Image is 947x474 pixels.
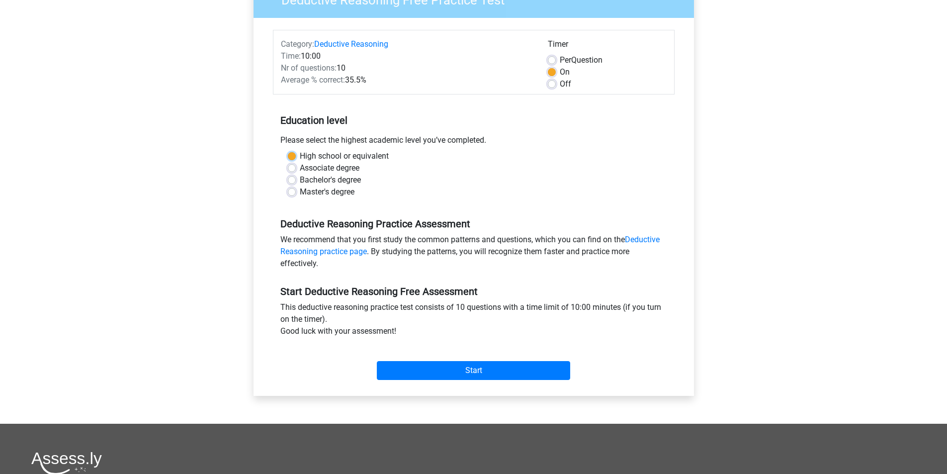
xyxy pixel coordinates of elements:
h5: Deductive Reasoning Practice Assessment [280,218,667,230]
span: Time: [281,51,301,61]
label: Off [560,78,571,90]
a: Deductive Reasoning [314,39,388,49]
span: Category: [281,39,314,49]
label: Master's degree [300,186,354,198]
div: We recommend that you first study the common patterns and questions, which you can find on the . ... [273,234,675,274]
div: 10:00 [273,50,540,62]
div: 10 [273,62,540,74]
span: Average % correct: [281,75,345,85]
label: Associate degree [300,162,359,174]
h5: Education level [280,110,667,130]
input: Start [377,361,570,380]
div: Timer [548,38,667,54]
div: This deductive reasoning practice test consists of 10 questions with a time limit of 10:00 minute... [273,301,675,341]
label: Question [560,54,603,66]
span: Nr of questions: [281,63,337,73]
label: Bachelor's degree [300,174,361,186]
label: High school or equivalent [300,150,389,162]
span: Per [560,55,571,65]
div: Please select the highest academic level you’ve completed. [273,134,675,150]
h5: Start Deductive Reasoning Free Assessment [280,285,667,297]
div: 35.5% [273,74,540,86]
label: On [560,66,570,78]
